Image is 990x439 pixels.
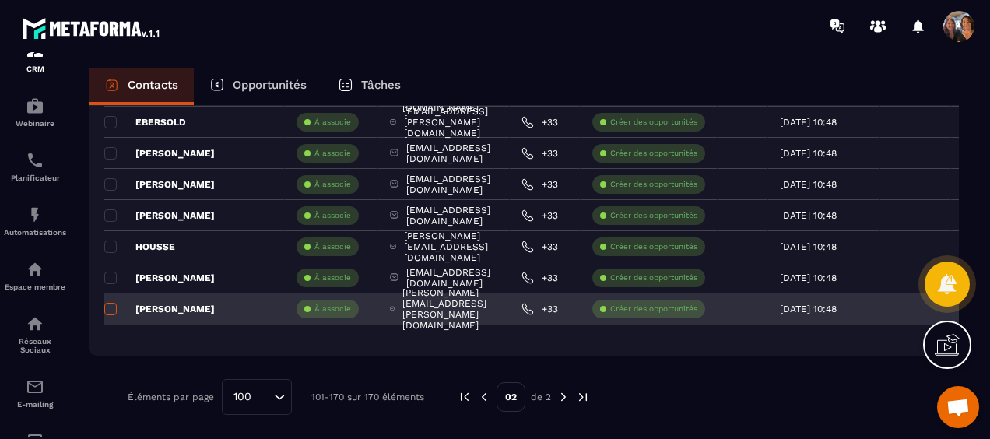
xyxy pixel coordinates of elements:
a: +33 [521,241,558,253]
a: schedulerschedulerPlanificateur [4,139,66,194]
a: automationsautomationsEspace membre [4,248,66,303]
p: Créer des opportunités [610,179,697,190]
p: Tâches [361,78,401,92]
p: [PERSON_NAME] [104,178,215,191]
img: automations [26,205,44,224]
img: prev [477,390,491,404]
p: [DATE] 10:48 [780,210,837,221]
img: next [576,390,590,404]
img: email [26,378,44,396]
a: automationsautomationsWebinaire [4,85,66,139]
p: À associe [314,148,351,159]
p: Opportunités [233,78,307,92]
a: emailemailE-mailing [4,366,66,420]
p: de 2 [531,391,551,403]
p: 101-170 sur 170 éléments [311,392,424,402]
p: [PERSON_NAME] [104,272,215,284]
p: Créer des opportunités [610,117,697,128]
img: social-network [26,314,44,333]
a: social-networksocial-networkRéseaux Sociaux [4,303,66,366]
p: Espace membre [4,283,66,291]
p: Créer des opportunités [610,210,697,221]
a: formationformationCRM [4,30,66,85]
p: Créer des opportunités [610,272,697,283]
p: À associe [314,272,351,283]
img: next [556,390,570,404]
p: [PERSON_NAME] [104,209,215,222]
a: +33 [521,178,558,191]
div: Ouvrir le chat [937,386,979,428]
p: E-mailing [4,400,66,409]
p: [DATE] 10:48 [780,272,837,283]
p: À associe [314,117,351,128]
img: logo [22,14,162,42]
input: Search for option [257,388,270,406]
p: EBERSOLD [104,116,186,128]
p: HOUSSE [104,241,175,253]
a: +33 [521,272,558,284]
p: Contacts [128,78,178,92]
img: prev [458,390,472,404]
p: [DATE] 10:48 [780,241,837,252]
img: scheduler [26,151,44,170]
p: [DATE] 10:48 [780,148,837,159]
p: À associe [314,210,351,221]
p: Webinaire [4,119,66,128]
p: [PERSON_NAME] [104,303,215,315]
img: automations [26,260,44,279]
a: Contacts [89,68,194,105]
p: CRM [4,65,66,73]
p: Réseaux Sociaux [4,337,66,354]
img: automations [26,97,44,115]
a: +33 [521,147,558,160]
p: 02 [497,382,525,412]
p: À associe [314,241,351,252]
p: Créer des opportunités [610,148,697,159]
a: Tâches [322,68,416,105]
div: Search for option [222,379,292,415]
p: Automatisations [4,228,66,237]
a: +33 [521,116,558,128]
p: [PERSON_NAME] [104,147,215,160]
p: À associe [314,179,351,190]
a: Opportunités [194,68,322,105]
a: automationsautomationsAutomatisations [4,194,66,248]
p: Créer des opportunités [610,241,697,252]
p: [DATE] 10:48 [780,179,837,190]
a: +33 [521,303,558,315]
a: +33 [521,209,558,222]
p: [DATE] 10:48 [780,304,837,314]
p: [DATE] 10:48 [780,117,837,128]
span: 100 [228,388,257,406]
p: Créer des opportunités [610,304,697,314]
p: Planificateur [4,174,66,182]
p: À associe [314,304,351,314]
p: Éléments par page [128,392,214,402]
